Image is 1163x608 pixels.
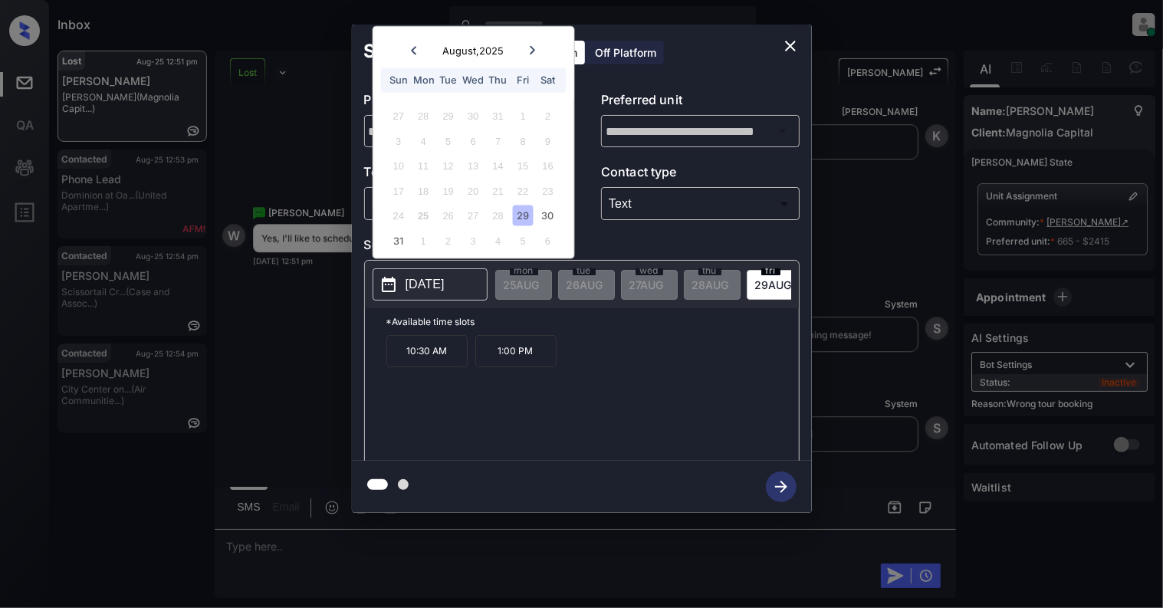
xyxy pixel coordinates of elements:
p: [DATE] [406,275,445,294]
span: fri [761,266,780,275]
div: Choose Saturday, August 30th, 2025 [537,205,558,226]
span: 29 AUG [755,278,792,291]
div: Not available Tuesday, August 5th, 2025 [438,130,458,151]
div: date-select [747,270,803,300]
div: Not available Monday, August 11th, 2025 [413,156,434,176]
div: Choose Friday, August 29th, 2025 [513,205,534,226]
div: Not available Monday, July 28th, 2025 [413,106,434,127]
div: Not available Saturday, August 9th, 2025 [537,130,558,151]
div: Mon [413,70,434,90]
div: month 2025-08 [378,104,569,253]
div: Not available Friday, August 1st, 2025 [513,106,534,127]
div: Not available Friday, September 5th, 2025 [513,230,534,251]
button: btn-next [757,467,806,507]
div: Wed [463,70,484,90]
div: Not available Thursday, August 28th, 2025 [488,205,508,226]
div: Not available Friday, August 22nd, 2025 [513,180,534,201]
p: *Available time slots [386,308,799,335]
div: Off Platform [587,41,664,64]
div: Choose Sunday, August 31st, 2025 [388,230,409,251]
div: Text [605,191,796,216]
div: Not available Monday, August 18th, 2025 [413,180,434,201]
div: Not available Monday, September 1st, 2025 [413,230,434,251]
div: Not available Friday, August 8th, 2025 [513,130,534,151]
button: close [775,31,806,61]
div: Not available Tuesday, August 26th, 2025 [438,205,458,226]
div: Sun [388,70,409,90]
div: Not available Saturday, August 23rd, 2025 [537,180,558,201]
div: Not available Sunday, August 17th, 2025 [388,180,409,201]
div: Not available Wednesday, September 3rd, 2025 [463,230,484,251]
div: Not available Thursday, August 14th, 2025 [488,156,508,176]
div: Not available Saturday, August 2nd, 2025 [537,106,558,127]
div: Not available Sunday, August 3rd, 2025 [388,130,409,151]
div: Not available Sunday, August 24th, 2025 [388,205,409,226]
div: Not available Saturday, September 6th, 2025 [537,230,558,251]
p: Select slot [364,235,800,260]
div: Not available Saturday, August 16th, 2025 [537,156,558,176]
p: Tour type [364,163,563,187]
p: 10:30 AM [386,335,468,367]
div: Sat [537,70,558,90]
div: In Person [368,191,559,216]
div: Not available Tuesday, August 12th, 2025 [438,156,458,176]
div: Tue [438,70,458,90]
button: [DATE] [373,268,488,301]
div: Not available Thursday, August 21st, 2025 [488,180,508,201]
div: Not available Tuesday, August 19th, 2025 [438,180,458,201]
div: Not available Thursday, July 31st, 2025 [488,106,508,127]
p: Preferred community [364,90,563,115]
div: Not available Tuesday, September 2nd, 2025 [438,230,458,251]
div: Not available Friday, August 15th, 2025 [513,156,534,176]
div: Not available Sunday, July 27th, 2025 [388,106,409,127]
p: 1:00 PM [475,335,557,367]
div: Not available Thursday, August 7th, 2025 [488,130,508,151]
div: Not available Thursday, September 4th, 2025 [488,230,508,251]
div: Thu [488,70,508,90]
p: Preferred unit [601,90,800,115]
div: Not available Monday, August 4th, 2025 [413,130,434,151]
div: Not available Wednesday, August 27th, 2025 [463,205,484,226]
div: Fri [513,70,534,90]
div: Not available Wednesday, August 13th, 2025 [463,156,484,176]
div: Not available Wednesday, July 30th, 2025 [463,106,484,127]
div: Not available Monday, August 25th, 2025 [413,205,434,226]
div: Not available Sunday, August 10th, 2025 [388,156,409,176]
p: Contact type [601,163,800,187]
h2: Schedule Tour [352,25,508,78]
div: Not available Wednesday, August 20th, 2025 [463,180,484,201]
div: Not available Tuesday, July 29th, 2025 [438,106,458,127]
div: Not available Wednesday, August 6th, 2025 [463,130,484,151]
